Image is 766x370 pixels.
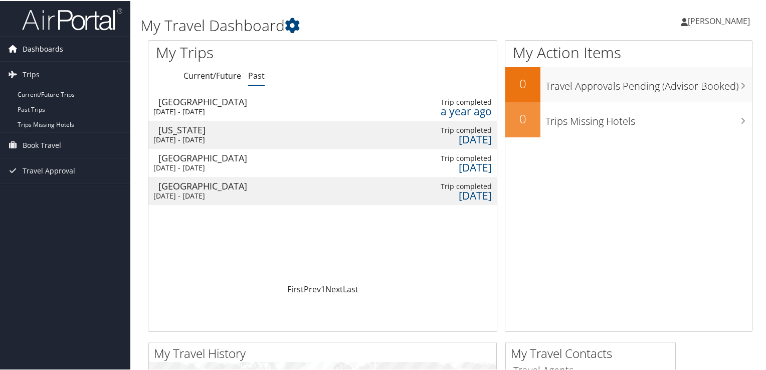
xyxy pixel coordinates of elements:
[424,97,492,106] div: Trip completed
[505,101,752,136] a: 0Trips Missing Hotels
[325,283,343,294] a: Next
[23,61,40,86] span: Trips
[154,344,496,361] h2: My Travel History
[23,157,75,182] span: Travel Approval
[183,69,241,80] a: Current/Future
[505,66,752,101] a: 0Travel Approvals Pending (Advisor Booked)
[505,109,540,126] h2: 0
[158,124,261,133] div: [US_STATE]
[505,41,752,62] h1: My Action Items
[424,162,492,171] div: [DATE]
[424,106,492,115] div: a year ago
[545,73,752,92] h3: Travel Approvals Pending (Advisor Booked)
[22,7,122,30] img: airportal-logo.png
[23,36,63,61] span: Dashboards
[424,181,492,190] div: Trip completed
[511,344,675,361] h2: My Travel Contacts
[424,190,492,199] div: [DATE]
[158,152,261,161] div: [GEOGRAPHIC_DATA]
[158,96,261,105] div: [GEOGRAPHIC_DATA]
[23,132,61,157] span: Book Travel
[321,283,325,294] a: 1
[156,41,344,62] h1: My Trips
[688,15,750,26] span: [PERSON_NAME]
[287,283,304,294] a: First
[248,69,265,80] a: Past
[153,106,256,115] div: [DATE] - [DATE]
[153,134,256,143] div: [DATE] - [DATE]
[424,125,492,134] div: Trip completed
[424,153,492,162] div: Trip completed
[304,283,321,294] a: Prev
[681,5,760,35] a: [PERSON_NAME]
[153,191,256,200] div: [DATE] - [DATE]
[343,283,358,294] a: Last
[545,108,752,127] h3: Trips Missing Hotels
[505,74,540,91] h2: 0
[424,134,492,143] div: [DATE]
[140,14,553,35] h1: My Travel Dashboard
[158,180,261,190] div: [GEOGRAPHIC_DATA]
[153,162,256,171] div: [DATE] - [DATE]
